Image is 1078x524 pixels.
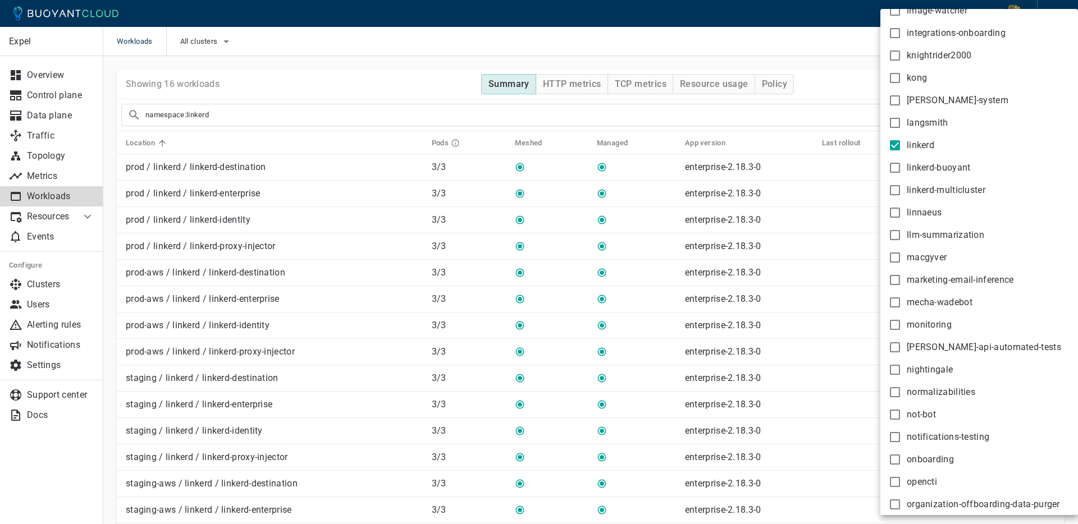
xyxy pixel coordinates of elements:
[907,140,934,151] span: linkerd
[907,50,972,61] span: knightrider2000
[907,5,967,16] span: image-watcher
[907,117,948,128] span: langsmith
[907,476,937,488] span: opencti
[907,27,1006,39] span: integrations-onboarding
[907,72,927,84] span: kong
[907,499,1060,510] span: organization-offboarding-data-purger
[907,319,952,330] span: monitoring
[907,431,989,443] span: notifications-testing
[907,364,953,375] span: nightingale
[907,185,985,196] span: linkerd-multicluster
[907,252,947,263] span: macgyver
[907,229,984,241] span: llm-summarization
[907,297,972,308] span: mecha-wadebot
[907,409,936,420] span: not-bot
[907,274,1014,286] span: marketing-email-inference
[907,387,975,398] span: normalizabilities
[907,207,942,218] span: linnaeus
[907,162,971,173] span: linkerd-buoyant
[907,342,1061,353] span: [PERSON_NAME]-api-automated-tests
[907,454,954,465] span: onboarding
[907,95,1008,106] span: [PERSON_NAME]-system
